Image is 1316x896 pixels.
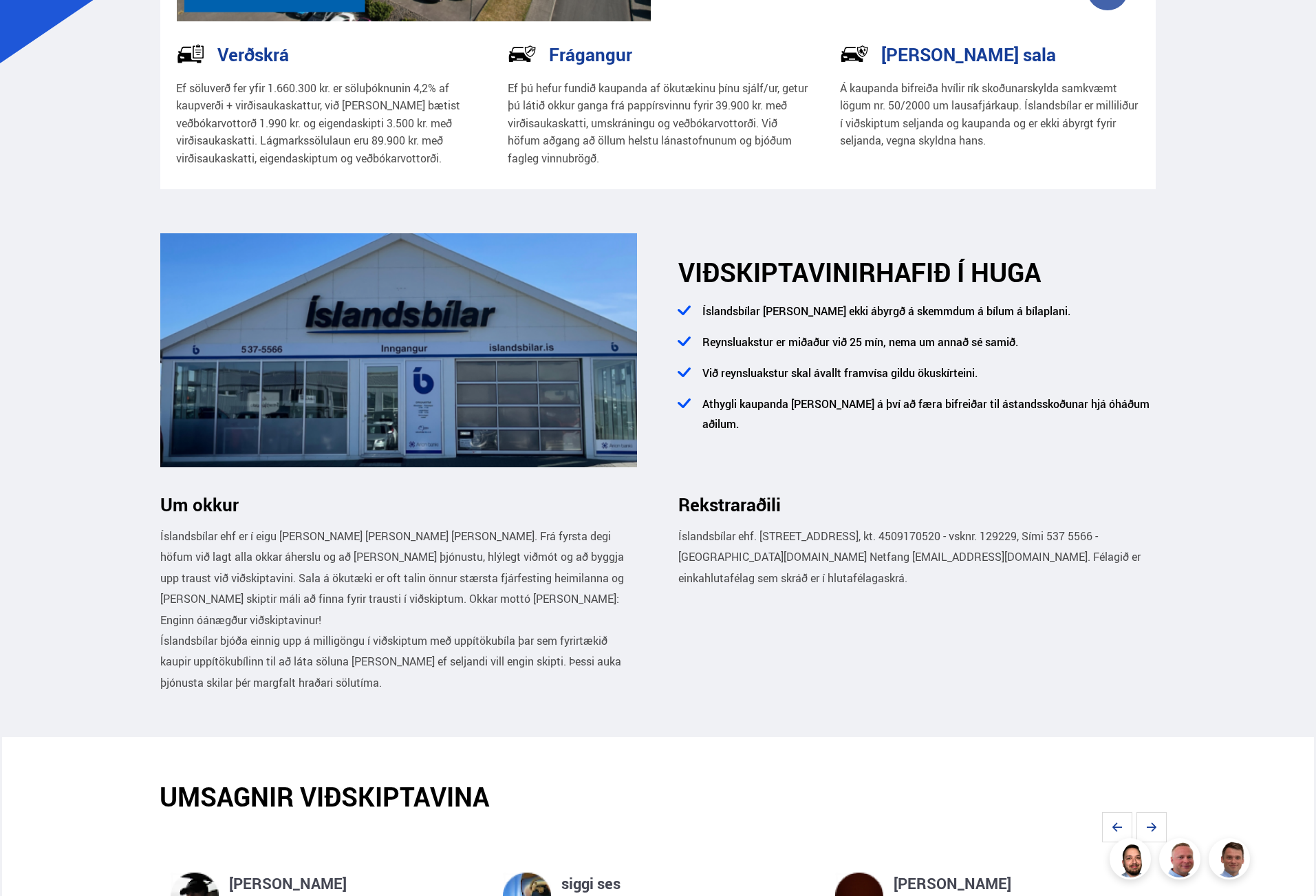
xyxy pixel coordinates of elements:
[11,6,52,47] button: Opna LiveChat spjallviðmót
[678,494,1156,515] h3: Rekstraraðili
[881,44,1056,65] h3: [PERSON_NAME] sala
[1211,840,1252,882] img: FbJEzSuNWCJXmdc-.webp
[678,526,1156,588] p: Íslandsbílar ehf. [STREET_ADDRESS], kt. 4509170520 - vsknr. 129229, Sími 537 5566 - [GEOGRAPHIC_D...
[549,44,632,65] h3: Frágangur
[695,394,1156,445] li: Athygli kaupanda [PERSON_NAME] á því að færa bifreiðar til ástandsskoðunar hjá óháðum aðilum.
[217,44,289,65] h3: Verðskrá
[1102,812,1132,842] svg: Previous slide
[894,873,1145,895] h4: [PERSON_NAME]
[176,80,477,168] p: Ef söluverð fer yfir 1.660.300 kr. er söluþóknunin 4,2% af kaupverði + virðisaukaskattur, við [PE...
[840,80,1141,150] p: Á kaupanda bifreiða hvílir rík skoðunarskylda samkvæmt lögum nr. 50/2000 um lausafjárkaup. Ísland...
[160,494,638,515] h3: Um okkur
[1112,840,1153,882] img: nhp88E3Fdnt1Opn2.png
[508,80,808,168] p: Ef þú hefur fundið kaupanda af ökutækinu þínu sjálf/ur, getur þú látið okkur ganga frá pappírsvin...
[160,781,1156,812] h2: UMSAGNIR VIÐSKIPTAVINA
[229,873,481,895] h4: [PERSON_NAME]
[678,255,876,290] span: VIÐSKIPTAVINIR
[160,233,638,467] img: ANGMEGnRQmXqTLfD.png
[176,39,205,68] img: tr5P-W3DuiFaO7aO.svg
[695,332,1156,363] li: Reynsluakstur er miðaður við 25 mín, nema um annað sé samið.
[840,39,869,68] img: -Svtn6bYgwAsiwNX.svg
[695,301,1156,332] li: Íslandsbílar [PERSON_NAME] ekki ábyrgð á skemmdum á bílum á bílaplani.
[1136,812,1167,842] svg: Next slide
[1161,840,1202,882] img: siFngHWaQ9KaOqBr.png
[508,39,537,68] img: NP-R9RrMhXQFCiaa.svg
[160,630,638,693] p: Íslandsbílar bjóða einnig upp á milligöngu í viðskiptum með uppítökubíla þar sem fyrirtækið kaupi...
[160,526,638,630] p: Íslandsbílar ehf er í eigu [PERSON_NAME] [PERSON_NAME] [PERSON_NAME]. Frá fyrsta degi höfum við l...
[695,363,1156,394] li: Við reynsluakstur skal ávallt framvísa gildu ökuskírteini.
[561,873,813,895] h4: siggi ses
[678,257,1156,288] h2: HAFIÐ Í HUGA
